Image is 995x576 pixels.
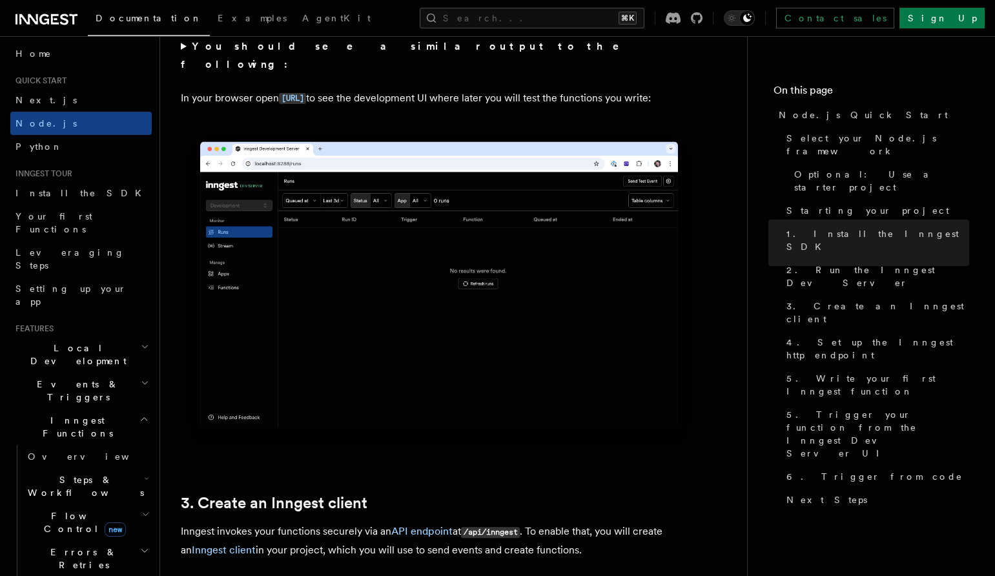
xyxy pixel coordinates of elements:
span: Events & Triggers [10,378,141,404]
code: /api/inngest [461,527,520,538]
span: Inngest tour [10,169,72,179]
span: Home [15,47,52,60]
span: Python [15,141,63,152]
span: 3. Create an Inngest client [786,300,969,325]
span: Examples [218,13,287,23]
a: Next Steps [781,488,969,511]
span: Node.js Quick Start [779,108,948,121]
a: API endpoint [391,525,453,537]
a: Node.js Quick Start [774,103,969,127]
a: 3. Create an Inngest client [781,294,969,331]
span: 5. Write your first Inngest function [786,372,969,398]
span: Next Steps [786,493,867,506]
a: Contact sales [776,8,894,28]
a: Documentation [88,4,210,36]
a: Examples [210,4,294,35]
a: Install the SDK [10,181,152,205]
a: Select your Node.js framework [781,127,969,163]
a: Sign Up [899,8,985,28]
code: [URL] [279,93,306,104]
button: Steps & Workflows [23,468,152,504]
a: Setting up your app [10,277,152,313]
span: Your first Functions [15,211,92,234]
span: Starting your project [786,204,949,217]
a: 4. Set up the Inngest http endpoint [781,331,969,367]
span: Inngest Functions [10,414,139,440]
span: 6. Trigger from code [786,470,963,483]
a: Home [10,42,152,65]
button: Toggle dark mode [724,10,755,26]
a: Leveraging Steps [10,241,152,277]
summary: You should see a similar output to the following: [181,37,697,74]
a: AgentKit [294,4,378,35]
span: Select your Node.js framework [786,132,969,158]
span: 4. Set up the Inngest http endpoint [786,336,969,362]
span: 5. Trigger your function from the Inngest Dev Server UI [786,408,969,460]
span: Optional: Use a starter project [794,168,969,194]
span: Errors & Retries [23,546,140,571]
span: AgentKit [302,13,371,23]
button: Events & Triggers [10,373,152,409]
span: Next.js [15,95,77,105]
span: 1. Install the Inngest SDK [786,227,969,253]
button: Inngest Functions [10,409,152,445]
a: [URL] [279,92,306,104]
span: Node.js [15,118,77,129]
button: Search...⌘K [420,8,644,28]
a: Starting your project [781,199,969,222]
span: Quick start [10,76,67,86]
a: 1. Install the Inngest SDK [781,222,969,258]
span: 2. Run the Inngest Dev Server [786,263,969,289]
a: Next.js [10,88,152,112]
p: Inngest invokes your functions securely via an at . To enable that, you will create an in your pr... [181,522,697,559]
a: 3. Create an Inngest client [181,494,367,512]
a: 6. Trigger from code [781,465,969,488]
button: Local Development [10,336,152,373]
p: In your browser open to see the development UI where later you will test the functions you write: [181,89,697,108]
kbd: ⌘K [619,12,637,25]
span: Flow Control [23,509,142,535]
span: Install the SDK [15,188,149,198]
button: Flow Controlnew [23,504,152,540]
h4: On this page [774,83,969,103]
a: Your first Functions [10,205,152,241]
span: new [105,522,126,537]
span: Features [10,324,54,334]
span: Leveraging Steps [15,247,125,271]
img: Inngest Dev Server's 'Runs' tab with no data [181,129,697,453]
a: Python [10,135,152,158]
span: Overview [28,451,161,462]
a: Inngest client [192,544,256,556]
a: Overview [23,445,152,468]
a: 5. Trigger your function from the Inngest Dev Server UI [781,403,969,465]
span: Setting up your app [15,283,127,307]
a: 5. Write your first Inngest function [781,367,969,403]
span: Steps & Workflows [23,473,144,499]
a: Optional: Use a starter project [789,163,969,199]
strong: You should see a similar output to the following: [181,40,637,70]
a: 2. Run the Inngest Dev Server [781,258,969,294]
span: Local Development [10,342,141,367]
a: Node.js [10,112,152,135]
span: Documentation [96,13,202,23]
